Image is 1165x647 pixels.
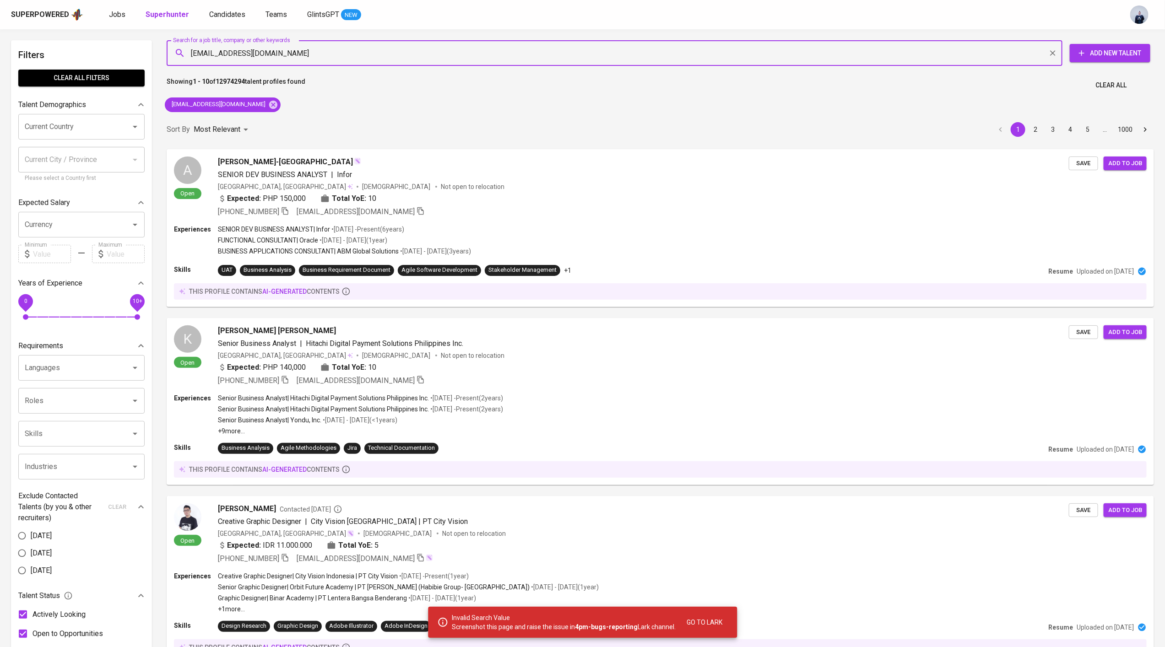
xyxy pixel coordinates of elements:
img: c01ef357456c62b5bf9709fb0f289fc8.jpg [174,503,201,531]
button: Go to page 3 [1046,122,1060,137]
span: Senior Business Analyst [218,339,296,348]
p: • [DATE] - Present ( 2 years ) [429,394,503,403]
button: Clear All [1092,77,1130,94]
div: Jira [347,444,357,453]
span: Hitachi Digital Payment Solutions Philippines Inc. [306,339,463,348]
p: FUNCTIONAL CONSULTANT | Oracle [218,236,318,245]
div: Talent Status [18,587,145,605]
button: Save [1069,503,1098,518]
button: Clear [1046,47,1059,59]
p: • [DATE] - [DATE] ( 1 year ) [530,582,599,592]
div: PHP 150,000 [218,193,306,204]
button: Go to Lark [683,613,726,631]
span: SENIOR DEV BUSINESS ANALYST [218,170,327,179]
span: Creative Graphic Designer [218,517,301,526]
div: [EMAIL_ADDRESS][DOMAIN_NAME] [165,97,281,112]
p: Years of Experience [18,278,82,289]
button: Go to page 5 [1080,122,1095,137]
span: [EMAIL_ADDRESS][DOMAIN_NAME] [297,376,415,385]
span: Save [1073,158,1094,169]
p: • [DATE] - Present ( 2 years ) [429,404,503,414]
div: Superpowered [11,10,69,20]
div: Business Requirement Document [303,266,390,275]
input: Value [107,245,145,263]
p: Uploaded on [DATE] [1077,623,1134,632]
span: [PHONE_NUMBER] [218,376,279,385]
p: this profile contains contents [189,287,340,296]
span: [PHONE_NUMBER] [218,554,279,563]
button: Save [1069,325,1098,340]
span: 5 [374,540,379,551]
p: Uploaded on [DATE] [1077,267,1134,276]
div: K [174,325,201,353]
p: this profile contains contents [189,465,340,474]
span: Add to job [1108,158,1142,169]
span: [PERSON_NAME] [PERSON_NAME] [218,325,336,336]
span: [DATE] [31,530,52,541]
p: Resume [1048,445,1073,454]
p: +1 more ... [218,604,599,614]
button: Add New Talent [1070,44,1150,62]
p: +9 more ... [218,426,503,436]
div: … [1098,125,1112,134]
b: Expected: [227,193,261,204]
p: Requirements [18,340,63,351]
span: | [305,516,307,527]
p: +1 [564,266,571,275]
p: Creative Graphic Designer | City Vision Indonesia | PT City Vision [218,572,398,581]
p: Senior Business Analyst | Yondu, Inc. [218,415,321,425]
button: Open [129,120,141,133]
p: • [DATE] - [DATE] ( 1 year ) [318,236,387,245]
a: Teams [266,9,289,21]
span: Open [177,537,199,545]
nav: pagination navigation [992,122,1154,137]
button: Open [129,427,141,440]
img: magic_wand.svg [354,157,361,165]
p: Experiences [174,394,218,403]
p: Most Relevant [194,124,240,135]
span: Open [177,359,199,367]
span: [DATE] [31,565,52,576]
p: Senior Business Analyst | Hitachi Digital Payment Solutions Philippines Inc. [218,404,429,414]
span: [PERSON_NAME]-[GEOGRAPHIC_DATA] [218,156,353,167]
p: Experiences [174,572,218,581]
span: Open [177,189,199,197]
p: Invalid Search Value Screenshot this page and raise the issue in Lark channel. [452,613,676,631]
span: [EMAIL_ADDRESS][DOMAIN_NAME] [297,554,415,563]
p: Please select a Country first [25,174,138,183]
b: Expected: [227,540,261,551]
div: Stakeholder Management [488,266,557,275]
b: Total YoE: [332,362,366,373]
div: [GEOGRAPHIC_DATA], [GEOGRAPHIC_DATA] [218,351,353,360]
span: Clear All filters [26,72,137,84]
span: 10 [368,193,376,204]
p: Skills [174,443,218,452]
span: Jobs [109,10,125,19]
p: BUSINESS APPLICATIONS CONSULTANT | ABM Global Solutions [218,247,399,256]
span: AI-generated [262,288,307,295]
button: Go to page 4 [1063,122,1078,137]
span: [DATE] [31,548,52,559]
div: Adobe InDesign [385,622,428,631]
a: GlintsGPT NEW [307,9,361,21]
p: • [DATE] - Present ( 1 year ) [398,572,469,581]
div: Talent Demographics [18,96,145,114]
p: Senior Business Analyst | Hitachi Digital Payment Solutions Philippines Inc. [218,394,429,403]
div: Design Research [222,622,266,631]
p: Resume [1048,623,1073,632]
div: Agile Methodologies [281,444,336,453]
button: page 1 [1011,122,1025,137]
p: Not open to relocation [441,182,504,191]
span: [DEMOGRAPHIC_DATA] [362,351,432,360]
button: Clear All filters [18,70,145,86]
span: Infor [337,170,352,179]
button: Add to job [1104,325,1147,340]
button: Open [129,460,141,473]
img: magic_wand.svg [347,530,354,537]
span: [EMAIL_ADDRESS][DOMAIN_NAME] [165,100,271,109]
span: Add to job [1108,327,1142,338]
p: SENIOR DEV BUSINESS ANALYST | Infor [218,225,330,234]
span: Actively Looking [33,609,86,620]
span: [PERSON_NAME] [218,503,276,514]
span: Contacted [DATE] [280,505,342,514]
